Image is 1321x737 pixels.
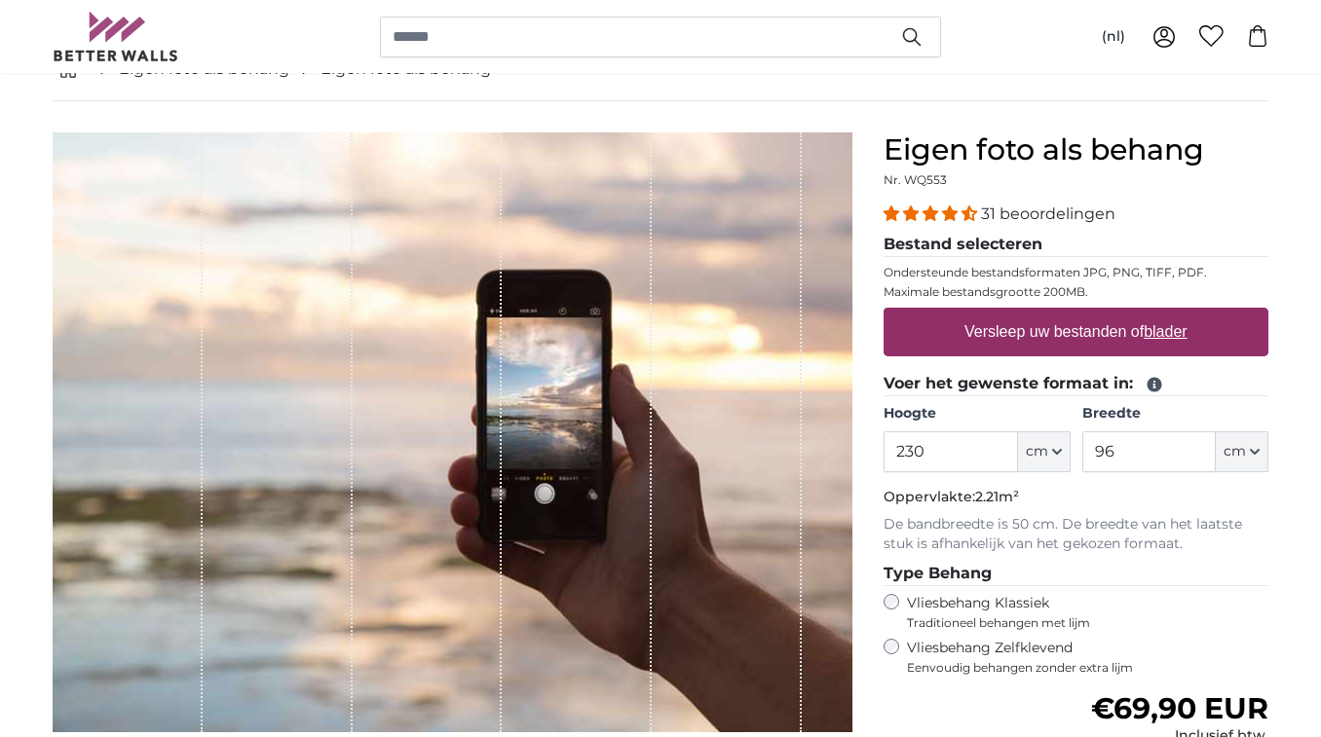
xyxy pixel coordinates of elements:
[884,172,947,187] span: Nr. WQ553
[1091,690,1268,726] span: €69,90 EUR
[884,204,981,223] span: 4.32 stars
[884,372,1268,396] legend: Voer het gewenste formaat in:
[1026,442,1048,461] span: cm
[884,488,1268,507] p: Oppervlakte:
[1216,431,1268,472] button: cm
[884,233,1268,257] legend: Bestand selecteren
[957,313,1195,351] label: Versleep uw bestanden of
[981,204,1115,223] span: 31 beoordelingen
[53,12,179,61] img: Betterwalls
[884,515,1268,554] p: De bandbreedte is 50 cm. De breedte van het laatste stuk is afhankelijk van het gekozen formaat.
[1082,404,1268,424] label: Breedte
[975,488,1019,505] span: 2.21m²
[1144,323,1187,340] u: blader
[1224,442,1246,461] span: cm
[884,132,1268,167] h1: Eigen foto als behang
[884,404,1070,424] label: Hoogte
[907,660,1268,676] span: Eenvoudig behangen zonder extra lijm
[1018,431,1071,472] button: cm
[1086,19,1141,55] button: (nl)
[884,265,1268,280] p: Ondersteunde bestandsformaten JPG, PNG, TIFF, PDF.
[884,562,1268,586] legend: Type Behang
[884,284,1268,300] p: Maximale bestandsgrootte 200MB.
[907,639,1268,676] label: Vliesbehang Zelfklevend
[907,615,1232,631] span: Traditioneel behangen met lijm
[907,594,1232,631] label: Vliesbehang Klassiek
